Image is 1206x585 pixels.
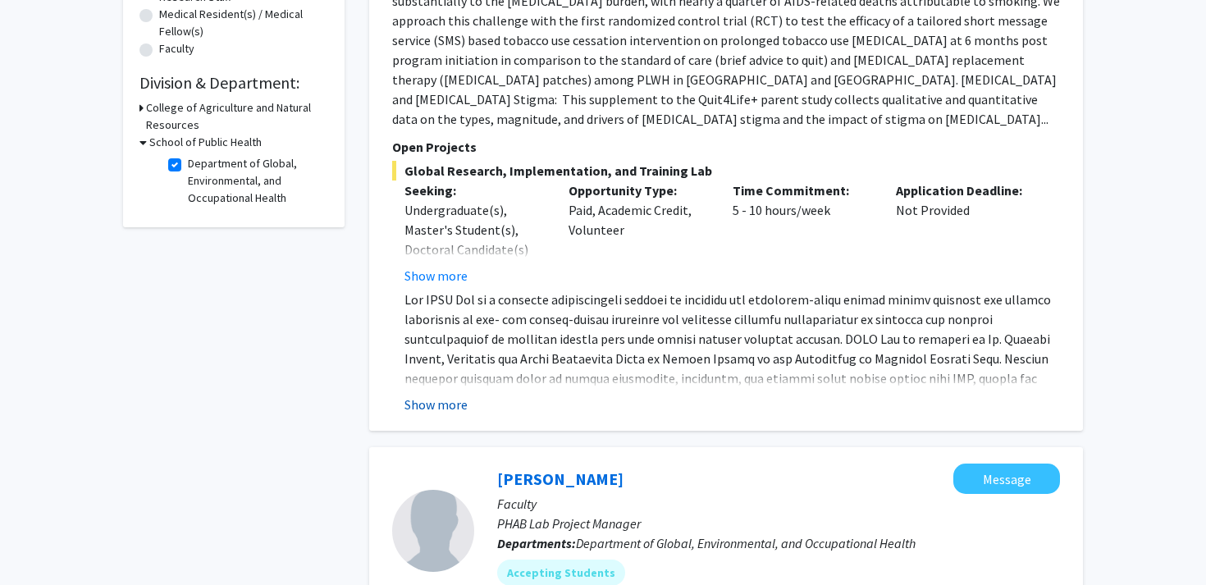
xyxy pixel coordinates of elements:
[392,137,1060,157] p: Open Projects
[497,468,624,489] a: [PERSON_NAME]
[159,6,328,40] label: Medical Resident(s) / Medical Fellow(s)
[159,40,194,57] label: Faculty
[884,181,1048,286] div: Not Provided
[497,535,576,551] b: Departments:
[556,181,720,286] div: Paid, Academic Credit, Volunteer
[404,395,468,414] button: Show more
[188,155,324,207] label: Department of Global, Environmental, and Occupational Health
[12,511,70,573] iframe: Chat
[149,134,262,151] h3: School of Public Health
[497,514,1060,533] p: PHAB Lab Project Manager
[720,181,884,286] div: 5 - 10 hours/week
[953,464,1060,494] button: Message Isabel Sierra
[392,161,1060,181] span: Global Research, Implementation, and Training Lab
[404,266,468,286] button: Show more
[404,200,544,358] div: Undergraduate(s), Master's Student(s), Doctoral Candidate(s) (PhD, MD, DMD, PharmD, etc.), Postdo...
[146,99,328,134] h3: College of Agriculture and Natural Resources
[139,73,328,93] h2: Division & Department:
[576,535,916,551] span: Department of Global, Environmental, and Occupational Health
[404,181,544,200] p: Seeking:
[896,181,1035,200] p: Application Deadline:
[497,494,1060,514] p: Faculty
[569,181,708,200] p: Opportunity Type:
[733,181,872,200] p: Time Commitment:
[404,291,1056,524] span: Lor IPSU Dol si a consecte adipiscingeli seddoei te incididu utl etdolorem-aliqu enimad minimv qu...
